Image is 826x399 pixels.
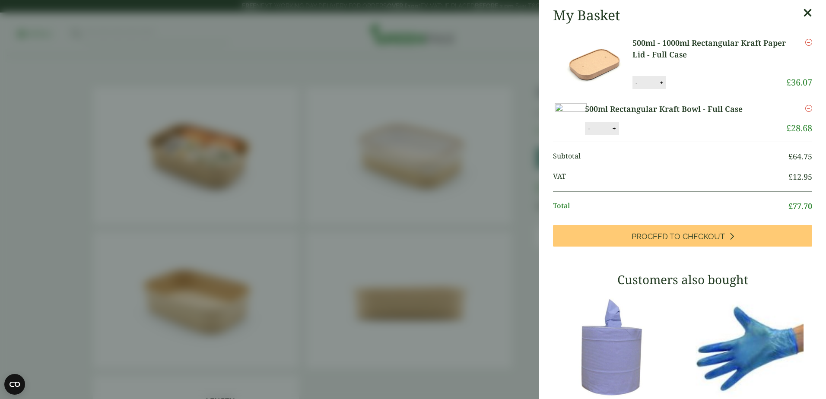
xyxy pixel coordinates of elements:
button: Open CMP widget [4,374,25,395]
bdi: 28.68 [786,122,812,134]
span: Subtotal [553,151,788,162]
a: Remove this item [805,37,812,47]
span: Total [553,200,788,212]
span: £ [788,171,793,182]
button: + [657,79,666,86]
span: VAT [553,171,788,183]
span: £ [786,122,791,134]
h3: Customers also bought [553,272,812,287]
button: - [633,79,640,86]
span: £ [788,151,793,161]
a: Proceed to Checkout [553,225,812,247]
bdi: 64.75 [788,151,812,161]
a: 500ml Rectangular Kraft Bowl - Full Case [585,103,764,115]
span: £ [786,76,791,88]
h2: My Basket [553,7,620,23]
button: + [610,125,619,132]
a: Remove this item [805,103,812,114]
span: Proceed to Checkout [632,232,725,241]
a: 500ml - 1000ml Rectangular Kraft Paper Lid - Full Case [632,37,786,60]
button: - [585,125,592,132]
span: £ [788,201,793,211]
bdi: 77.70 [788,201,812,211]
bdi: 36.07 [786,76,812,88]
bdi: 12.95 [788,171,812,182]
